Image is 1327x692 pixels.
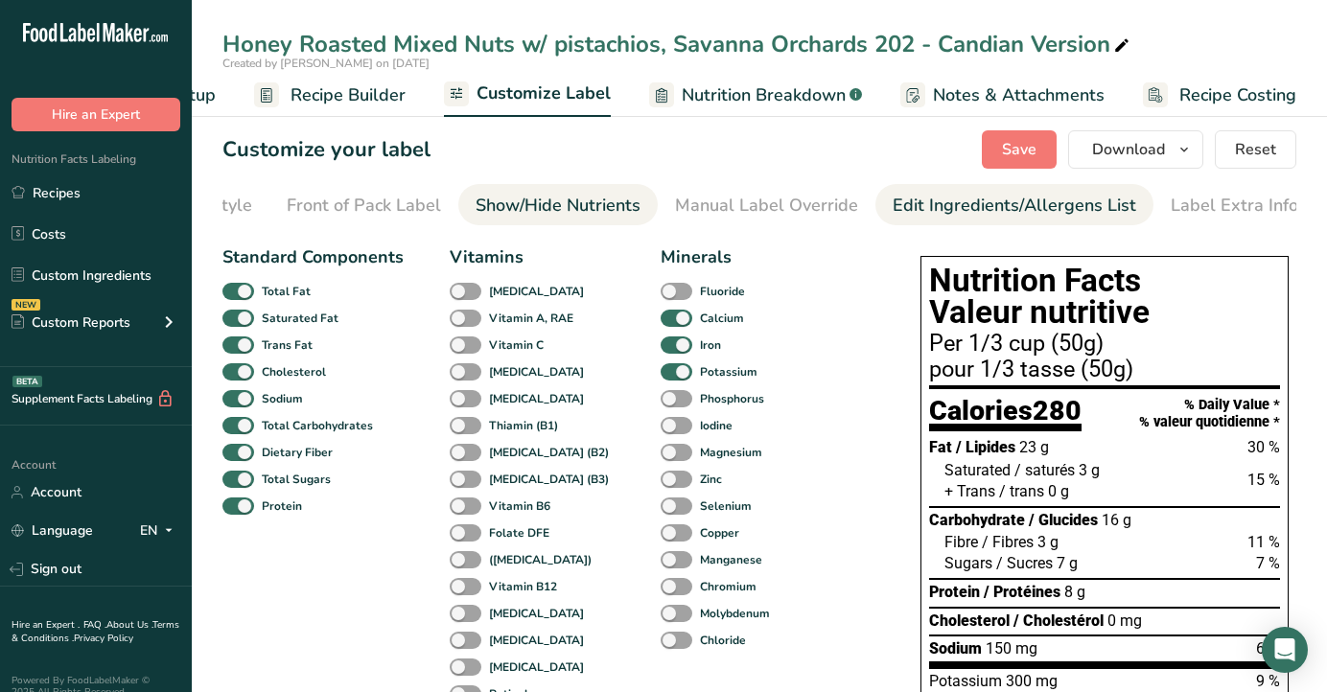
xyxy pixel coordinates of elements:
[944,554,992,572] span: Sugars
[489,310,573,327] b: Vitamin A, RAE
[1256,672,1280,690] span: 9 %
[489,417,558,434] b: Thiamin (B1)
[12,299,40,311] div: NEW
[12,618,179,645] a: Terms & Conditions .
[1107,611,1142,630] span: 0 mg
[1256,639,1280,657] span: 6 %
[982,533,1034,551] span: / Fibres
[929,438,952,456] span: Fat
[1002,138,1036,161] span: Save
[700,336,721,354] b: Iron
[291,82,406,108] span: Recipe Builder
[1092,138,1165,161] span: Download
[944,482,995,500] span: + Trans
[444,72,611,118] a: Customize Label
[700,310,744,327] b: Calcium
[700,524,739,542] b: Copper
[477,81,611,106] span: Customize Label
[1057,554,1078,572] span: 7 g
[262,471,331,488] b: Total Sugars
[1139,397,1280,430] div: % Daily Value * % valeur quotidienne *
[893,193,1136,219] div: Edit Ingredients/Allergens List
[700,417,733,434] b: Iodine
[1179,82,1296,108] span: Recipe Costing
[12,618,80,632] a: Hire an Expert .
[489,471,609,488] b: [MEDICAL_DATA] (B3)
[74,632,133,645] a: Privacy Policy
[262,444,333,461] b: Dietary Fiber
[1033,394,1082,427] span: 280
[1235,138,1276,161] span: Reset
[12,98,180,131] button: Hire an Expert
[700,632,746,649] b: Chloride
[1102,511,1131,529] span: 16 g
[12,312,130,333] div: Custom Reports
[1029,511,1098,529] span: / Glucides
[700,551,762,568] b: Manganese
[956,438,1015,456] span: / Lipides
[929,611,1010,630] span: Cholesterol
[700,605,770,622] b: Molybdenum
[1068,130,1203,169] button: Download
[1143,74,1296,117] a: Recipe Costing
[12,514,93,547] a: Language
[489,658,584,676] b: [MEDICAL_DATA]
[222,244,404,270] div: Standard Components
[900,74,1105,117] a: Notes & Attachments
[489,632,584,649] b: [MEDICAL_DATA]
[1048,482,1069,500] span: 0 g
[1064,583,1085,601] span: 8 g
[489,283,584,300] b: [MEDICAL_DATA]
[254,74,406,117] a: Recipe Builder
[929,333,1280,356] div: Per 1/3 cup (50g)
[262,417,373,434] b: Total Carbohydrates
[262,390,303,407] b: Sodium
[700,471,722,488] b: Zinc
[700,497,752,515] b: Selenium
[682,82,846,108] span: Nutrition Breakdown
[489,605,584,622] b: [MEDICAL_DATA]
[700,283,745,300] b: Fluoride
[262,497,302,515] b: Protein
[944,533,978,551] span: Fibre
[999,482,1044,500] span: / trans
[929,672,1002,690] span: Potassium
[1256,554,1280,572] span: 7 %
[984,583,1060,601] span: / Protéines
[944,461,1011,479] span: Saturated
[450,244,615,270] div: Vitamins
[700,444,762,461] b: Magnesium
[12,376,42,387] div: BETA
[140,519,180,542] div: EN
[262,283,311,300] b: Total Fat
[929,639,982,657] span: Sodium
[1019,438,1049,456] span: 23 g
[106,618,152,632] a: About Us .
[489,497,550,515] b: Vitamin B6
[700,363,757,381] b: Potassium
[661,244,776,270] div: Minerals
[222,27,1133,61] div: Honey Roasted Mixed Nuts w/ pistachios, Savanna Orchards 202 - Candian Version
[1037,533,1059,551] span: 3 g
[489,524,549,542] b: Folate DFE
[929,583,980,601] span: Protein
[996,554,1053,572] span: / Sucres
[1079,461,1100,479] span: 3 g
[1247,471,1280,489] span: 15 %
[489,390,584,407] b: [MEDICAL_DATA]
[700,578,757,595] b: Chromium
[1006,672,1058,690] span: 300 mg
[1247,438,1280,456] span: 30 %
[1215,130,1296,169] button: Reset
[700,390,764,407] b: Phosphorus
[489,336,544,354] b: Vitamin C
[1247,533,1280,551] span: 11 %
[929,358,1280,381] div: pour 1/3 tasse (50g)
[489,444,609,461] b: [MEDICAL_DATA] (B2)
[982,130,1057,169] button: Save
[933,82,1105,108] span: Notes & Attachments
[675,193,858,219] div: Manual Label Override
[929,265,1280,329] h1: Nutrition Facts Valeur nutritive
[262,363,326,381] b: Cholesterol
[489,551,592,568] b: ([MEDICAL_DATA])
